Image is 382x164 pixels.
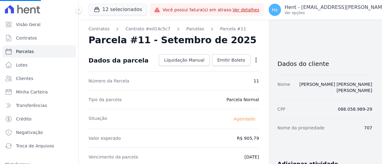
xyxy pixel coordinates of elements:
dd: 707 [364,125,372,131]
span: Minha Carteira [16,89,48,95]
span: Lotes [16,62,28,68]
a: Parcela #11 [220,26,246,32]
span: Negativação [16,129,43,135]
dt: Número da Parcela [89,78,129,84]
a: Contrato #ed14c5c7 [125,26,170,32]
a: Emitir Boleto [212,54,250,66]
span: Liquidação Manual [164,57,204,63]
dd: 11 [254,78,259,84]
a: Troca de Arquivos [2,140,76,152]
a: Crédito [2,113,76,125]
h3: Dados do cliente [278,60,372,67]
a: Contratos [2,32,76,44]
a: Lotes [2,59,76,71]
span: Visão Geral [16,21,41,28]
nav: Breadcrumb [89,26,259,32]
span: Agendado [230,115,259,123]
a: Clientes [2,72,76,85]
button: 12 selecionados [89,4,147,15]
span: Clientes [16,75,33,82]
a: Liquidação Manual [159,54,210,66]
dt: Vencimento da parcela [89,154,138,160]
a: Ver detalhes [232,7,259,12]
a: Parcelas [186,26,204,32]
a: Contratos [89,26,109,32]
span: Transferências [16,102,47,109]
h2: Parcela #11 - Setembro de 2025 [89,35,257,46]
span: Ha [272,8,278,12]
a: Negativação [2,126,76,139]
div: Dados da parcela [89,57,148,64]
span: Troca de Arquivos [16,143,54,149]
dd: R$ 905,79 [237,135,259,141]
span: Parcelas [16,48,34,55]
a: Visão Geral [2,18,76,31]
a: Minha Carteira [2,86,76,98]
span: Crédito [16,116,32,122]
dt: Valor esperado [89,135,121,141]
dt: Situação [89,115,107,123]
a: Parcelas [2,45,76,58]
dd: 088.058.989-29 [338,106,372,112]
span: Você possui fatura(s) em atraso. [163,7,259,13]
dt: Nome da propriedade [278,125,325,131]
span: Contratos [16,35,37,41]
dd: [DATE] [244,154,259,160]
span: Emitir Boleto [217,57,245,63]
dd: Parcela Normal [226,97,259,103]
dt: Tipo da parcela [89,97,122,103]
a: Transferências [2,99,76,112]
dt: Nome [278,81,290,93]
dt: CPF [278,106,286,112]
a: [PERSON_NAME] [PERSON_NAME] [PERSON_NAME] [299,82,372,93]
